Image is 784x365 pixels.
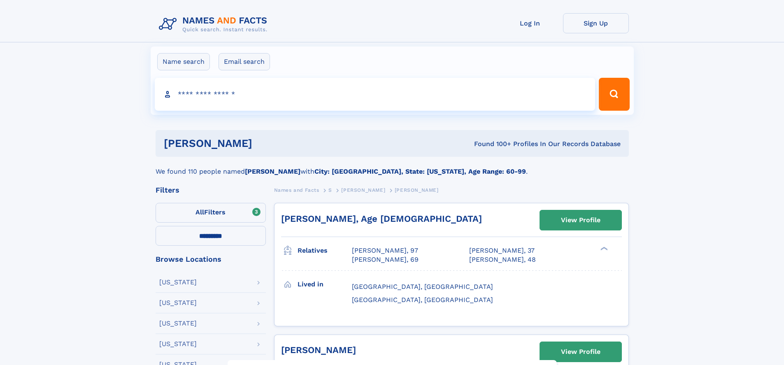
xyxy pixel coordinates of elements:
label: Filters [156,203,266,223]
a: [PERSON_NAME] [341,185,385,195]
div: Found 100+ Profiles In Our Records Database [363,139,621,149]
div: Filters [156,186,266,194]
div: View Profile [561,211,600,230]
div: [US_STATE] [159,279,197,286]
h3: Relatives [298,244,352,258]
span: All [195,208,204,216]
b: [PERSON_NAME] [245,167,300,175]
label: Email search [219,53,270,70]
a: [PERSON_NAME], Age [DEMOGRAPHIC_DATA] [281,214,482,224]
button: Search Button [599,78,629,111]
a: View Profile [540,342,621,362]
a: Sign Up [563,13,629,33]
h1: [PERSON_NAME] [164,138,363,149]
a: S [328,185,332,195]
div: ❯ [598,246,608,251]
img: Logo Names and Facts [156,13,274,35]
a: [PERSON_NAME], 69 [352,255,419,264]
label: Name search [157,53,210,70]
a: [PERSON_NAME], 97 [352,246,418,255]
a: Log In [497,13,563,33]
div: Browse Locations [156,256,266,263]
div: [US_STATE] [159,300,197,306]
a: [PERSON_NAME] [281,345,356,355]
a: [PERSON_NAME], 48 [469,255,536,264]
span: [GEOGRAPHIC_DATA], [GEOGRAPHIC_DATA] [352,296,493,304]
span: S [328,187,332,193]
div: [US_STATE] [159,341,197,347]
a: View Profile [540,210,621,230]
div: [US_STATE] [159,320,197,327]
div: View Profile [561,342,600,361]
a: Names and Facts [274,185,319,195]
div: We found 110 people named with . [156,157,629,177]
input: search input [155,78,596,111]
h3: Lived in [298,277,352,291]
span: [PERSON_NAME] [395,187,439,193]
b: City: [GEOGRAPHIC_DATA], State: [US_STATE], Age Range: 60-99 [314,167,526,175]
span: [GEOGRAPHIC_DATA], [GEOGRAPHIC_DATA] [352,283,493,291]
a: [PERSON_NAME], 37 [469,246,535,255]
span: [PERSON_NAME] [341,187,385,193]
